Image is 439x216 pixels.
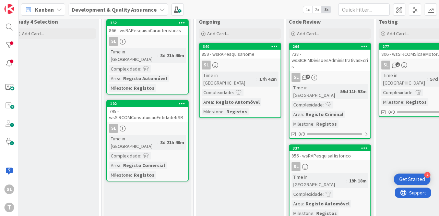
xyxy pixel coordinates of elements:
div: SL [292,73,300,82]
div: 728 - wsSICRIMDivisoesAdministrativasEcris [289,50,370,71]
div: Registos [315,120,339,128]
div: 340 [200,43,281,50]
span: Add Card... [207,30,229,37]
div: 795 - wsSIRCOMConstituicaoEntidadeNSR [107,107,188,122]
span: : [427,75,428,83]
div: Registos [404,98,428,106]
input: Quick Filter... [338,3,390,16]
span: : [303,200,304,207]
div: Complexidade [202,89,233,96]
span: : [140,65,141,73]
div: 340 [203,44,281,49]
span: : [413,89,414,96]
div: 252 [107,20,188,26]
span: : [131,84,132,92]
div: SL [202,61,211,69]
span: 0/9 [298,130,305,138]
div: Time in [GEOGRAPHIC_DATA] [109,135,157,150]
div: 859 - wsRAPesquisaNome [200,50,281,59]
div: Time in [GEOGRAPHIC_DATA] [292,173,346,188]
div: SL [107,124,188,133]
div: Milestone [381,98,403,106]
div: 17h 42m [258,75,278,83]
span: Add Card... [22,30,44,37]
div: 856 - wsRAPesquisaHistorico [289,151,370,160]
div: Milestone [292,120,313,128]
div: SL [109,124,118,133]
div: Registos [225,108,249,115]
span: : [303,111,304,118]
div: SL [289,73,370,82]
span: 1x [303,6,312,13]
div: Registo Criminal [304,111,345,118]
div: Registo Comercial [121,162,167,169]
span: : [157,139,158,146]
div: 102 [110,101,188,106]
div: Time in [GEOGRAPHIC_DATA] [202,72,257,87]
div: Area [292,200,303,207]
div: Registo Automóvel [214,98,261,106]
div: Complexidade [292,190,323,198]
img: Visit kanbanzone.com [4,4,14,14]
div: Complexidade [381,89,413,96]
span: Code Review [289,18,321,25]
div: 340859 - wsRAPesquisaNome [200,43,281,59]
div: Milestone [109,171,131,179]
div: SL [200,61,281,69]
div: 19h 18m [347,177,368,185]
span: Kanban [35,5,54,14]
span: 2 [395,62,400,67]
div: Milestone [202,108,224,115]
a: 264728 - wsSICRIMDivisoesAdministrativasEcrisSLTime in [GEOGRAPHIC_DATA]:59d 11h 58mComplexidade:... [289,43,371,139]
a: 340859 - wsRAPesquisaNomeSLTime in [GEOGRAPHIC_DATA]:17h 42mComplexidade:Area:Registo AutomóvelMi... [199,43,281,118]
div: Registo Automóvel [304,200,351,207]
div: Time in [GEOGRAPHIC_DATA] [292,84,337,99]
span: Support [14,1,31,9]
div: SL [381,61,390,69]
div: 252866 - wsRAPesquisaCaracteristicas [107,20,188,35]
span: 3x [322,6,331,13]
span: : [233,89,234,96]
span: : [346,177,347,185]
div: Area [292,111,303,118]
span: Add Card... [387,30,409,37]
span: : [157,52,158,59]
div: 8d 21h 40m [158,139,186,146]
span: 2x [312,6,322,13]
span: : [403,98,404,106]
span: : [131,171,132,179]
div: Open Get Started checklist, remaining modules: 4 [394,174,430,185]
span: : [323,190,324,198]
span: Testing [379,18,398,25]
div: Area [109,162,120,169]
div: 4 [424,172,430,178]
div: Time in [GEOGRAPHIC_DATA] [381,72,427,87]
div: SL [4,185,14,194]
div: SL [107,37,188,46]
span: 2 [306,75,310,79]
div: 264 [293,44,370,49]
div: Area [109,75,120,82]
div: Registos [132,84,156,92]
div: Complexidade [109,65,140,73]
div: 337 [293,146,370,151]
div: 337856 - wsRAPesquisaHistorico [289,145,370,160]
span: Add Card... [297,30,319,37]
div: Complexidade [292,101,323,109]
a: 102795 - wsSIRCOMConstituicaoEntidadeNSRSLTime in [GEOGRAPHIC_DATA]:8d 21h 40mComplexidade:Area:R... [106,100,189,181]
div: 8d 21h 40m [158,52,186,59]
a: 252866 - wsRAPesquisaCaracteristicasSLTime in [GEOGRAPHIC_DATA]:8d 21h 40mComplexidade:Area:Regis... [106,19,189,94]
div: SL [289,162,370,171]
span: : [140,152,141,160]
span: : [213,98,214,106]
span: Ready 4 Selection [14,18,58,25]
span: : [323,101,324,109]
div: 252 [110,21,188,25]
div: 866 - wsRAPesquisaCaracteristicas [107,26,188,35]
span: : [224,108,225,115]
div: Area [202,98,213,106]
span: : [120,162,121,169]
div: 264 [289,43,370,50]
div: 102 [107,101,188,107]
div: 102795 - wsSIRCOMConstituicaoEntidadeNSR [107,101,188,122]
